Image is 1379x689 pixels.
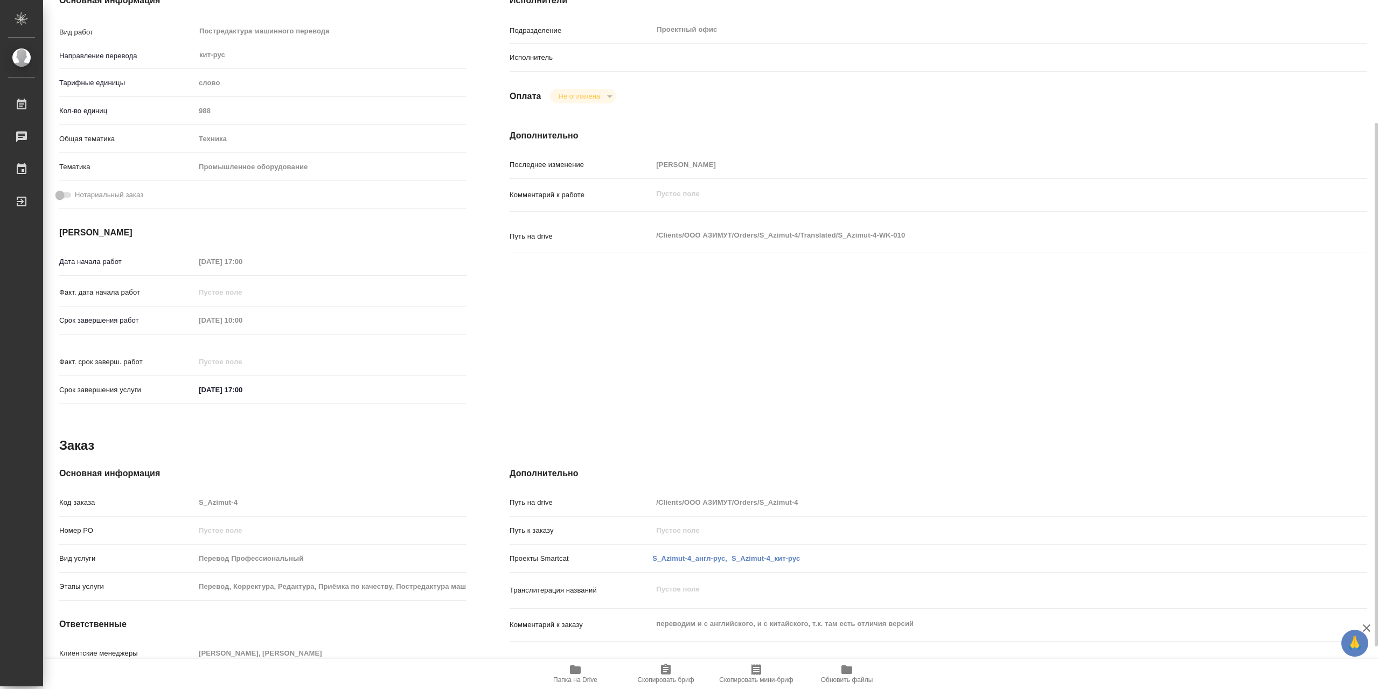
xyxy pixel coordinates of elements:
input: Пустое поле [195,103,466,119]
p: Дата начала работ [59,256,195,267]
p: Факт. срок заверш. работ [59,357,195,367]
input: Пустое поле [652,157,1296,172]
div: Промышленное оборудование [195,158,466,176]
h2: Заказ [59,437,94,454]
input: Пустое поле [195,579,466,594]
h4: Ответственные [59,618,466,631]
p: Исполнитель [510,52,652,63]
p: Код заказа [59,497,195,508]
input: Пустое поле [195,254,289,269]
span: Нотариальный заказ [75,190,143,200]
p: Тарифные единицы [59,78,195,88]
button: Не оплачена [555,92,603,101]
input: Пустое поле [652,495,1296,510]
input: Пустое поле [195,354,289,370]
p: Последнее изменение [510,159,652,170]
input: Пустое поле [195,495,466,510]
h4: Дополнительно [510,467,1367,480]
textarea: переводим и с английского, и с китайского, т.к. там есть отличия версий [652,615,1296,633]
p: Тематика [59,162,195,172]
p: Факт. дата начала работ [59,287,195,298]
button: Скопировать мини-бриф [711,659,802,689]
h4: Оплата [510,90,541,103]
input: Пустое поле [195,312,289,328]
p: Этапы услуги [59,581,195,592]
p: Комментарий к заказу [510,620,652,630]
button: Папка на Drive [530,659,621,689]
p: Общая тематика [59,134,195,144]
p: Вид работ [59,27,195,38]
span: Скопировать мини-бриф [719,676,793,684]
p: Подразделение [510,25,652,36]
h4: Дополнительно [510,129,1367,142]
input: Пустое поле [195,551,466,566]
div: Техника [195,130,466,148]
button: 🙏 [1341,630,1368,657]
span: 🙏 [1346,632,1364,655]
input: Пустое поле [195,523,466,538]
div: Не оплачена [550,89,616,103]
input: Пустое поле [195,284,289,300]
a: S_Azimut-4_англ-рус, [652,554,727,562]
p: Направление перевода [59,51,195,61]
input: Пустое поле [195,645,466,661]
p: Путь к заказу [510,525,652,536]
textarea: /Clients/ООО АЗИМУТ/Orders/S_Azimut-4/Translated/S_Azimut-4-WK-010 [652,226,1296,245]
p: Срок завершения работ [59,315,195,326]
p: Проекты Smartcat [510,553,652,564]
p: Вид услуги [59,553,195,564]
p: Путь на drive [510,231,652,242]
p: Срок завершения услуги [59,385,195,395]
p: Комментарий к работе [510,190,652,200]
span: Папка на Drive [553,676,597,684]
button: Обновить файлы [802,659,892,689]
h4: [PERSON_NAME] [59,226,466,239]
div: слово [195,74,466,92]
p: Кол-во единиц [59,106,195,116]
p: Клиентские менеджеры [59,648,195,659]
h4: Основная информация [59,467,466,480]
a: S_Azimut-4_кит-рус [732,554,800,562]
span: Обновить файлы [821,676,873,684]
input: ✎ Введи что-нибудь [195,382,289,398]
p: Путь на drive [510,497,652,508]
p: Номер РО [59,525,195,536]
span: Скопировать бриф [637,676,694,684]
button: Скопировать бриф [621,659,711,689]
input: Пустое поле [652,523,1296,538]
p: Транслитерация названий [510,585,652,596]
